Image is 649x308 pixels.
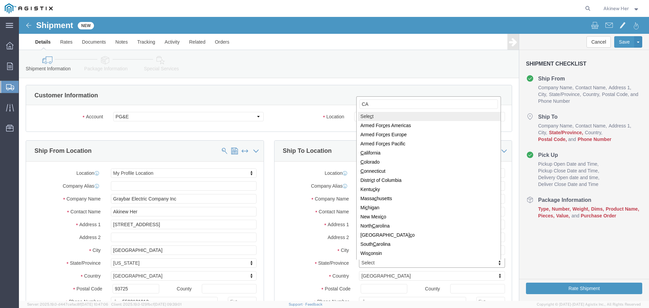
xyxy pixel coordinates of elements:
[603,4,640,13] button: Akinew Her
[19,17,649,301] iframe: FS Legacy Container
[305,302,322,306] a: Feedback
[537,302,641,307] span: Copyright © [DATE]-[DATE] Agistix Inc., All Rights Reserved
[603,5,629,12] span: Akinew Her
[5,3,53,14] img: logo
[111,302,182,306] span: Client: 2025.19.0-129fbcf
[289,302,306,306] a: Support
[27,302,108,306] span: Server: 2025.19.0-d447cefac8f
[154,302,182,306] span: [DATE] 09:39:01
[81,302,108,306] span: [DATE] 10:47:06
